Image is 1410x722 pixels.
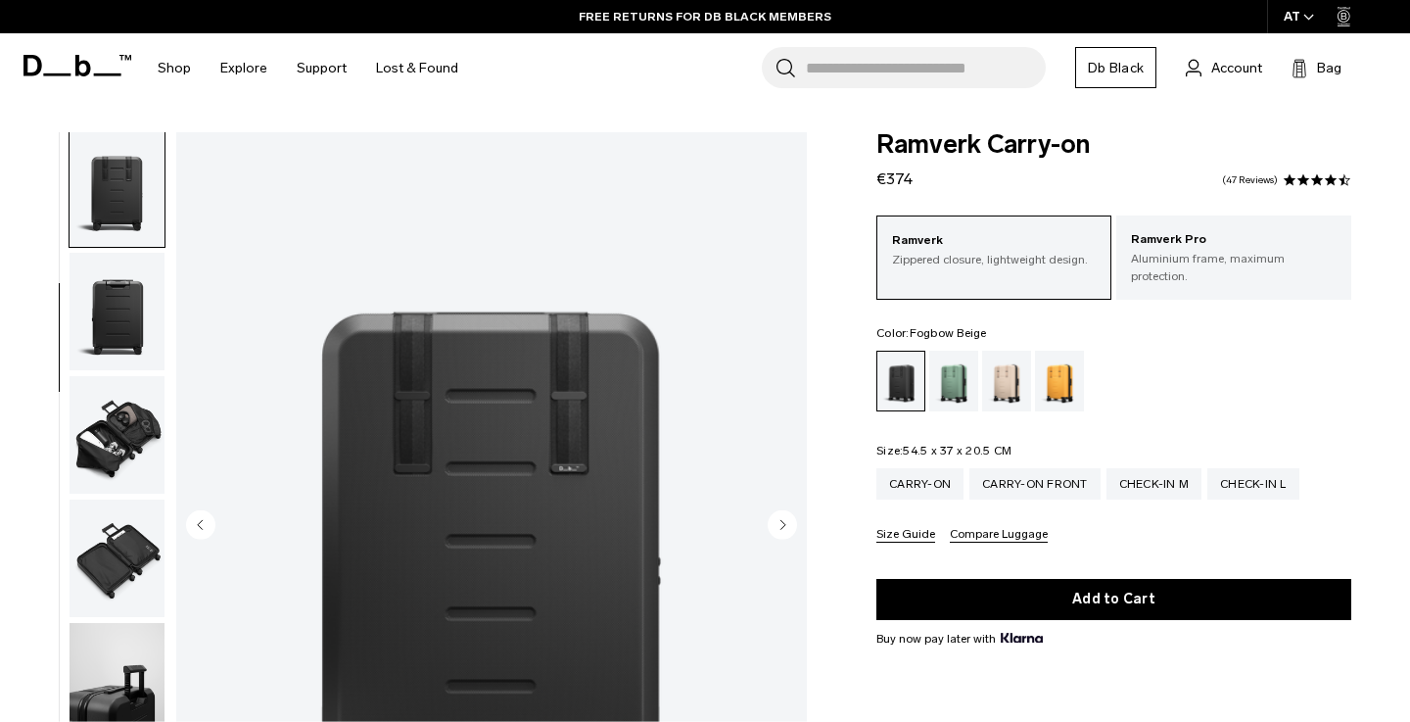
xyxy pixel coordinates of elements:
span: Account [1211,58,1262,78]
button: Ramverk Carry-on Black Out [69,129,165,249]
button: Ramverk Carry-on Black Out [69,499,165,618]
p: Zippered closure, lightweight design. [892,251,1096,268]
img: Ramverk Carry-on Black Out [70,253,164,370]
a: Check-in M [1106,468,1202,500]
a: Db Black [1075,47,1156,88]
a: Explore [220,33,267,103]
span: Buy now pay later with [876,630,1043,648]
a: Green Ray [929,351,978,411]
img: Ramverk Carry-on Black Out [70,376,164,494]
span: €374 [876,169,913,188]
button: Ramverk Carry-on Black Out [69,375,165,495]
a: Account [1186,56,1262,79]
img: {"height" => 20, "alt" => "Klarna"} [1001,633,1043,643]
a: Lost & Found [376,33,458,103]
img: Ramverk Carry-on Black Out [70,500,164,617]
button: Ramverk Carry-on Black Out [69,252,165,371]
a: Shop [158,33,191,103]
a: Check-in L [1207,468,1299,500]
span: Bag [1317,58,1341,78]
p: Aluminium frame, maximum protection. [1131,250,1337,285]
button: Previous slide [186,509,215,543]
legend: Size: [876,445,1011,457]
button: Next slide [768,509,797,543]
span: Fogbow Beige [910,326,987,340]
a: Fogbow Beige [982,351,1031,411]
span: Ramverk Carry-on [876,132,1351,158]
a: 47 reviews [1222,175,1278,185]
a: Support [297,33,347,103]
a: Carry-on Front [969,468,1101,500]
a: Carry-on [876,468,963,500]
a: FREE RETURNS FOR DB BLACK MEMBERS [579,8,831,25]
legend: Color: [876,327,987,339]
button: Add to Cart [876,579,1351,620]
button: Compare Luggage [950,528,1048,543]
a: Black Out [876,351,925,411]
button: Bag [1292,56,1341,79]
span: 54.5 x 37 x 20.5 CM [903,444,1011,457]
p: Ramverk [892,231,1096,251]
p: Ramverk Pro [1131,230,1337,250]
a: Parhelion Orange [1035,351,1084,411]
button: Size Guide [876,528,935,543]
a: Ramverk Pro Aluminium frame, maximum protection. [1116,216,1351,300]
img: Ramverk Carry-on Black Out [70,130,164,248]
nav: Main Navigation [143,33,473,103]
